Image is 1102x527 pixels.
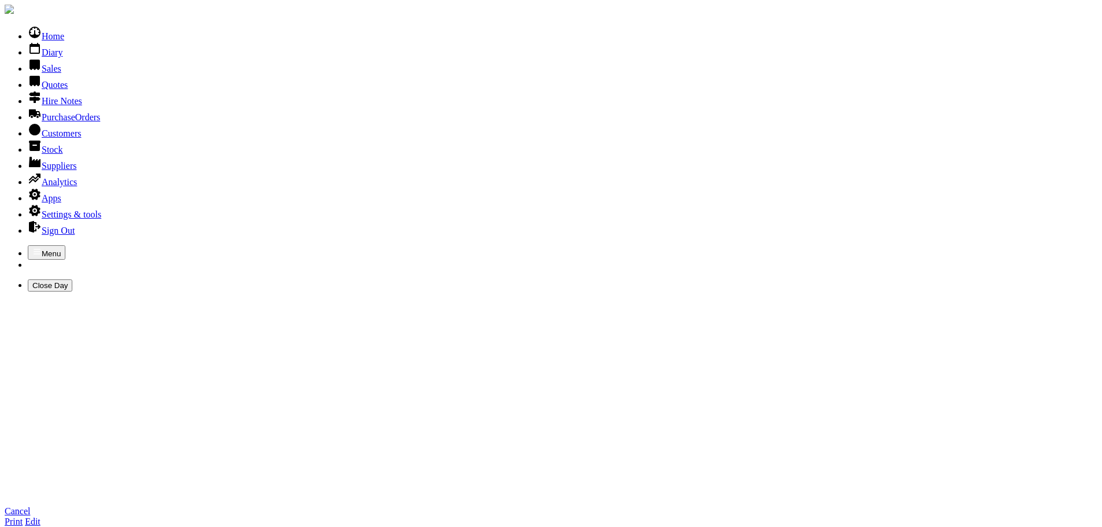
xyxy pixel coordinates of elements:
a: Settings & tools [28,209,101,219]
a: Home [28,31,64,41]
li: Suppliers [28,155,1097,171]
a: Apps [28,193,61,203]
img: companylogo.jpg [5,5,14,14]
button: Menu [28,245,65,260]
a: Suppliers [28,161,76,171]
a: Stock [28,145,62,154]
a: Analytics [28,177,77,187]
a: PurchaseOrders [28,112,100,122]
a: Edit [25,517,40,526]
li: Stock [28,139,1097,155]
a: Quotes [28,80,68,90]
a: Customers [28,128,81,138]
a: Sales [28,64,61,73]
a: Print [5,517,23,526]
li: Sales [28,58,1097,74]
a: Sign Out [28,226,75,235]
li: Hire Notes [28,90,1097,106]
button: Close Day [28,279,72,292]
a: Hire Notes [28,96,82,106]
a: Diary [28,47,62,57]
a: Cancel [5,506,30,516]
